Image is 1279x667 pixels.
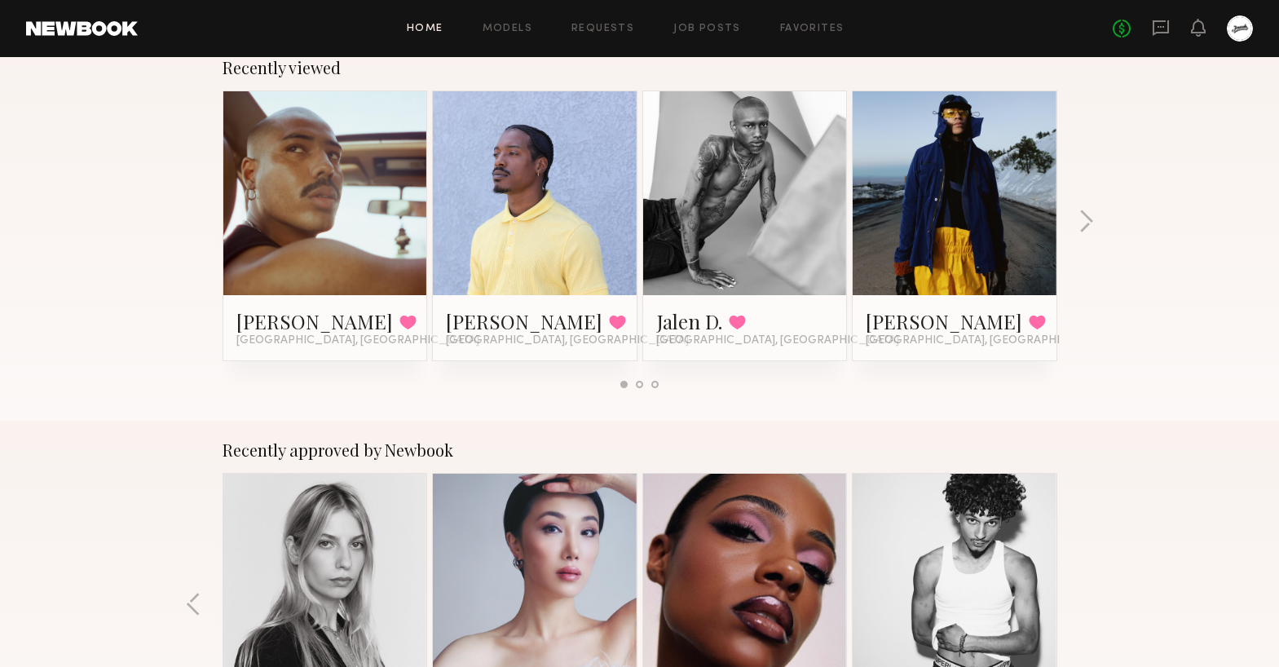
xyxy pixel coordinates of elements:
a: Favorites [780,24,845,34]
a: Models [483,24,532,34]
a: Home [407,24,443,34]
a: Jalen D. [656,308,722,334]
span: [GEOGRAPHIC_DATA], [GEOGRAPHIC_DATA] [866,334,1109,347]
span: [GEOGRAPHIC_DATA], [GEOGRAPHIC_DATA] [236,334,479,347]
a: Requests [571,24,634,34]
a: [PERSON_NAME] [446,308,602,334]
div: Recently approved by Newbook [223,440,1057,460]
a: [PERSON_NAME] [866,308,1022,334]
a: [PERSON_NAME] [236,308,393,334]
span: [GEOGRAPHIC_DATA], [GEOGRAPHIC_DATA] [656,334,899,347]
div: Recently viewed [223,58,1057,77]
a: Job Posts [673,24,741,34]
span: [GEOGRAPHIC_DATA], [GEOGRAPHIC_DATA] [446,334,689,347]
